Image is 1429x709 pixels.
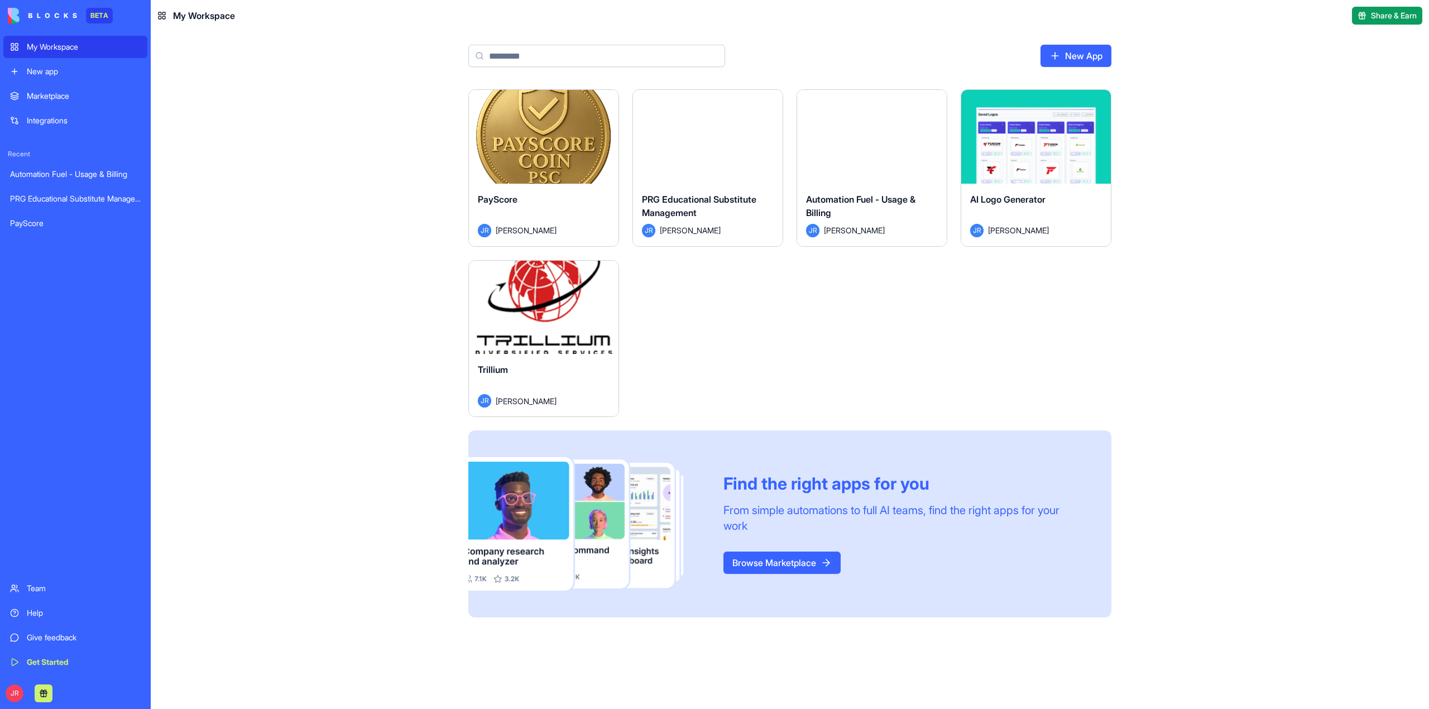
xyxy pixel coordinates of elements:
[642,224,655,237] span: JR
[478,224,491,237] span: JR
[988,224,1049,236] span: [PERSON_NAME]
[8,8,77,23] img: logo
[3,85,147,107] a: Marketplace
[86,8,113,23] div: BETA
[3,109,147,132] a: Integrations
[642,194,756,218] span: PRG Educational Substitute Management
[3,36,147,58] a: My Workspace
[723,552,841,574] a: Browse Marketplace
[723,502,1085,534] div: From simple automations to full AI teams, find the right apps for your work
[3,577,147,600] a: Team
[3,212,147,234] a: PayScore
[496,224,557,236] span: [PERSON_NAME]
[27,115,141,126] div: Integrations
[27,90,141,102] div: Marketplace
[3,188,147,210] a: PRG Educational Substitute Management
[478,364,508,375] span: Trillium
[824,224,885,236] span: [PERSON_NAME]
[10,193,141,204] div: PRG Educational Substitute Management
[3,602,147,624] a: Help
[1371,10,1417,21] span: Share & Earn
[496,395,557,407] span: [PERSON_NAME]
[8,8,113,23] a: BETA
[478,394,491,408] span: JR
[3,651,147,673] a: Get Started
[10,218,141,229] div: PayScore
[806,224,819,237] span: JR
[970,224,984,237] span: JR
[468,89,619,247] a: PayScoreJR[PERSON_NAME]
[632,89,783,247] a: PRG Educational Substitute ManagementJR[PERSON_NAME]
[27,607,141,619] div: Help
[970,194,1046,205] span: AI Logo Generator
[3,626,147,649] a: Give feedback
[660,224,721,236] span: [PERSON_NAME]
[961,89,1111,247] a: AI Logo GeneratorJR[PERSON_NAME]
[27,41,141,52] div: My Workspace
[806,194,915,218] span: Automation Fuel - Usage & Billing
[3,163,147,185] a: Automation Fuel - Usage & Billing
[3,150,147,159] span: Recent
[27,657,141,668] div: Get Started
[723,473,1085,494] div: Find the right apps for you
[478,194,517,205] span: PayScore
[27,66,141,77] div: New app
[468,457,706,591] img: Frame_181_egmpey.png
[3,60,147,83] a: New app
[27,632,141,643] div: Give feedback
[1352,7,1422,25] button: Share & Earn
[6,684,23,702] span: JR
[797,89,947,247] a: Automation Fuel - Usage & BillingJR[PERSON_NAME]
[173,9,235,22] span: My Workspace
[27,583,141,594] div: Team
[468,260,619,418] a: TrilliumJR[PERSON_NAME]
[10,169,141,180] div: Automation Fuel - Usage & Billing
[1040,45,1111,67] a: New App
